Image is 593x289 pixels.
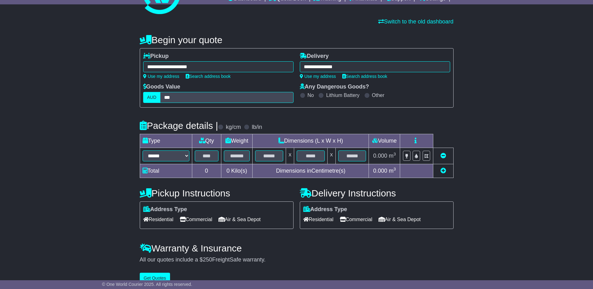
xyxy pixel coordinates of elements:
[253,164,369,178] td: Dimensions in Centimetre(s)
[369,134,400,148] td: Volume
[394,167,396,171] sup: 3
[286,148,294,164] td: x
[440,168,446,174] a: Add new item
[300,188,454,198] h4: Delivery Instructions
[389,168,396,174] span: m
[143,92,161,103] label: AUD
[140,120,218,131] h4: Package details |
[143,53,169,60] label: Pickup
[340,215,372,224] span: Commercial
[326,92,359,98] label: Lithium Battery
[327,148,335,164] td: x
[192,164,221,178] td: 0
[140,164,192,178] td: Total
[143,74,179,79] a: Use my address
[378,18,453,25] a: Switch to the old dashboard
[300,84,369,90] label: Any Dangerous Goods?
[394,152,396,156] sup: 3
[140,273,170,284] button: Get Quotes
[303,206,347,213] label: Address Type
[252,124,262,131] label: lb/in
[140,35,454,45] h4: Begin your quote
[308,92,314,98] label: No
[140,256,454,263] div: All our quotes include a $ FreightSafe warranty.
[373,168,387,174] span: 0.000
[221,134,253,148] td: Weight
[203,256,212,263] span: 250
[389,153,396,159] span: m
[440,153,446,159] a: Remove this item
[140,188,294,198] h4: Pickup Instructions
[143,206,187,213] label: Address Type
[221,164,253,178] td: Kilo(s)
[102,282,192,287] span: © One World Courier 2025. All rights reserved.
[143,215,173,224] span: Residential
[186,74,231,79] a: Search address book
[140,243,454,253] h4: Warranty & Insurance
[192,134,221,148] td: Qty
[143,84,180,90] label: Goods Value
[372,92,384,98] label: Other
[219,215,261,224] span: Air & Sea Depot
[226,168,229,174] span: 0
[342,74,387,79] a: Search address book
[303,215,334,224] span: Residential
[226,124,241,131] label: kg/cm
[300,74,336,79] a: Use my address
[379,215,421,224] span: Air & Sea Depot
[253,134,369,148] td: Dimensions (L x W x H)
[140,134,192,148] td: Type
[180,215,212,224] span: Commercial
[300,53,329,60] label: Delivery
[373,153,387,159] span: 0.000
